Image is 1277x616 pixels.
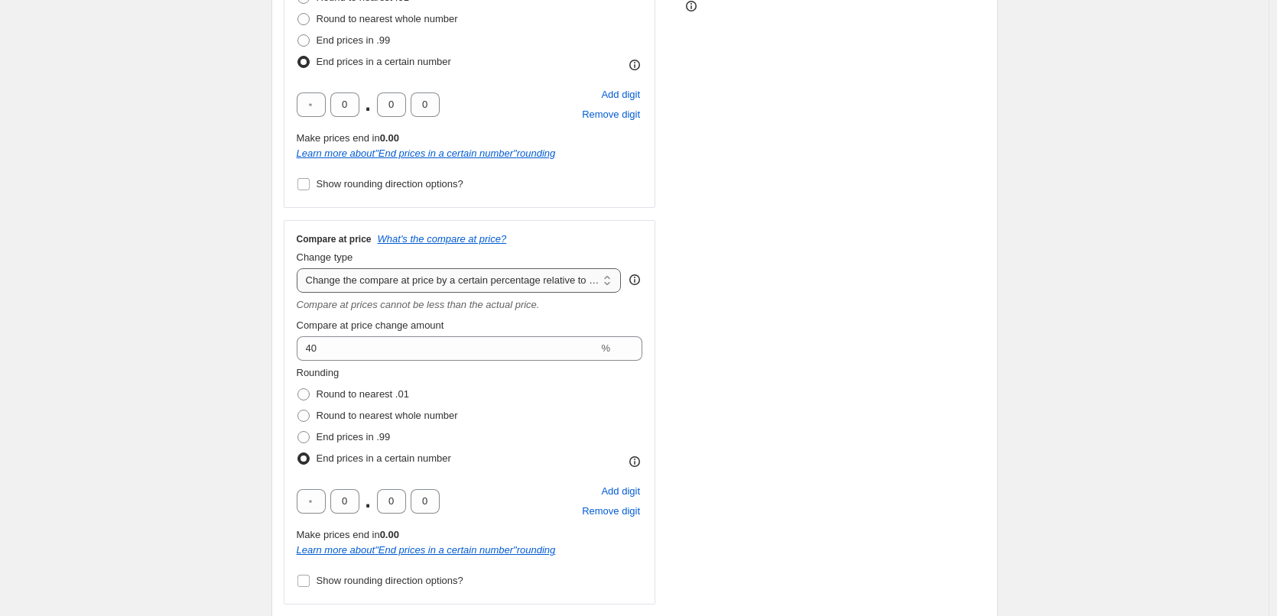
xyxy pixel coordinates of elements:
[297,489,326,514] input: ﹡
[601,87,640,102] span: Add digit
[297,148,556,159] i: Learn more about " End prices in a certain number " rounding
[330,489,359,514] input: ﹡
[297,148,556,159] a: Learn more about"End prices in a certain number"rounding
[297,367,340,378] span: Rounding
[297,251,353,263] span: Change type
[380,132,399,144] b: 0.00
[582,107,640,122] span: Remove digit
[317,178,463,190] span: Show rounding direction options?
[317,34,391,46] span: End prices in .99
[627,272,642,287] div: help
[364,92,372,117] span: .
[297,92,326,117] input: ﹡
[364,489,372,514] span: .
[297,336,599,361] input: 20
[297,132,399,144] span: Make prices end in
[599,85,642,105] button: Add placeholder
[317,13,458,24] span: Round to nearest whole number
[317,452,451,464] span: End prices in a certain number
[601,484,640,499] span: Add digit
[599,481,642,501] button: Add placeholder
[317,410,458,421] span: Round to nearest whole number
[317,431,391,443] span: End prices in .99
[411,92,440,117] input: ﹡
[297,299,540,310] i: Compare at prices cannot be less than the actual price.
[297,529,399,540] span: Make prices end in
[582,504,640,519] span: Remove digit
[297,319,444,331] span: Compare at price change amount
[317,575,463,586] span: Show rounding direction options?
[377,92,406,117] input: ﹡
[317,56,451,67] span: End prices in a certain number
[297,544,556,556] a: Learn more about"End prices in a certain number"rounding
[380,529,399,540] b: 0.00
[330,92,359,117] input: ﹡
[601,342,610,354] span: %
[317,388,409,400] span: Round to nearest .01
[297,544,556,556] i: Learn more about " End prices in a certain number " rounding
[411,489,440,514] input: ﹡
[580,105,642,125] button: Remove placeholder
[297,233,372,245] h3: Compare at price
[377,489,406,514] input: ﹡
[580,501,642,521] button: Remove placeholder
[378,233,507,245] button: What's the compare at price?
